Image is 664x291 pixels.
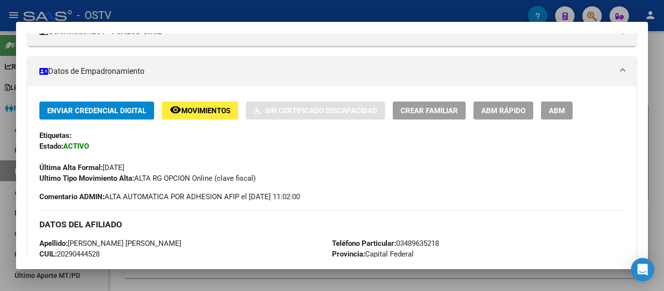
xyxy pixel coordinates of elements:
strong: Ultimo Tipo Movimiento Alta: [39,174,134,183]
span: Enviar Credencial Digital [47,106,146,115]
span: ALTA AUTOMATICA POR ADHESION AFIP el [DATE] 11:02:00 [39,191,300,202]
mat-expansion-panel-header: Datos de Empadronamiento [28,57,636,86]
span: Crear Familiar [401,106,458,115]
button: Enviar Credencial Digital [39,102,154,120]
span: [PERSON_NAME] [PERSON_NAME] [39,239,181,248]
span: Movimientos [181,106,230,115]
button: Movimientos [162,102,238,120]
strong: Estado: [39,142,63,151]
mat-panel-title: Datos de Empadronamiento [39,66,613,77]
strong: Teléfono Particular: [332,239,396,248]
span: ABM [549,106,565,115]
button: ABM Rápido [473,102,533,120]
strong: Apellido: [39,239,68,248]
span: 03489635218 [332,239,439,248]
span: Capital Federal [332,250,414,258]
strong: Etiquetas: [39,131,71,140]
span: 20290444528 [39,250,100,258]
mat-icon: remove_red_eye [170,104,181,116]
span: ABM Rápido [481,106,525,115]
strong: Provincia: [332,250,365,258]
strong: Última Alta Formal: [39,163,103,172]
button: ABM [541,102,573,120]
button: Crear Familiar [393,102,466,120]
span: Sin Certificado Discapacidad [265,106,377,115]
span: ALTA RG OPCION Online (clave fiscal) [39,174,256,183]
strong: ACTIVO [63,142,89,151]
button: Sin Certificado Discapacidad [246,102,385,120]
div: Open Intercom Messenger [631,258,654,281]
strong: CUIL: [39,250,57,258]
strong: Comentario ADMIN: [39,192,105,201]
h3: DATOS DEL AFILIADO [39,219,625,230]
span: [DATE] [39,163,124,172]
